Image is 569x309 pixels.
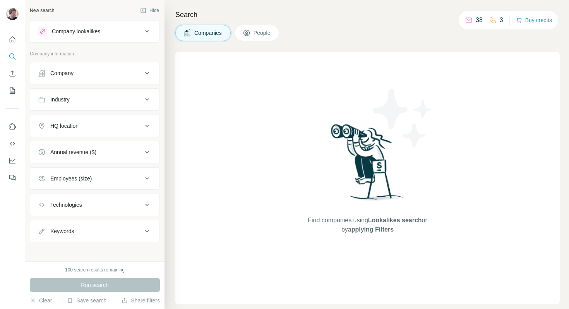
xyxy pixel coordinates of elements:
div: Keywords [50,227,74,235]
button: Keywords [30,222,159,240]
div: Industry [50,96,70,103]
h4: Search [175,9,560,20]
div: Annual revenue ($) [50,148,96,156]
div: Company lookalikes [52,27,100,35]
span: Companies [194,29,223,37]
button: Company [30,64,159,82]
div: 100 search results remaining [65,266,125,273]
button: Quick start [6,33,19,46]
span: People [254,29,271,37]
img: Surfe Illustration - Stars [368,83,437,153]
p: 38 [476,15,483,25]
img: Avatar [6,8,19,20]
button: Use Surfe on LinkedIn [6,120,19,134]
img: Surfe Illustration - Woman searching with binoculars [327,122,408,208]
button: Share filters [122,297,160,304]
button: Hide [135,5,165,16]
button: Employees (size) [30,169,159,188]
button: HQ location [30,117,159,135]
div: HQ location [50,122,79,130]
button: Save search [67,297,106,304]
button: Enrich CSV [6,67,19,81]
button: Company lookalikes [30,22,159,41]
button: My lists [6,84,19,98]
button: Buy credits [516,15,552,26]
div: New search [30,7,54,14]
button: Annual revenue ($) [30,143,159,161]
button: Feedback [6,171,19,185]
span: Find companies using or by [305,216,429,234]
button: Technologies [30,196,159,214]
span: applying Filters [348,226,394,233]
p: 3 [500,15,503,25]
button: Use Surfe API [6,137,19,151]
p: Company information [30,50,160,57]
div: Company [50,69,74,77]
button: Search [6,50,19,64]
button: Dashboard [6,154,19,168]
button: Industry [30,90,159,109]
span: Lookalikes search [368,217,422,223]
div: Employees (size) [50,175,92,182]
div: Technologies [50,201,82,209]
button: Clear [30,297,52,304]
